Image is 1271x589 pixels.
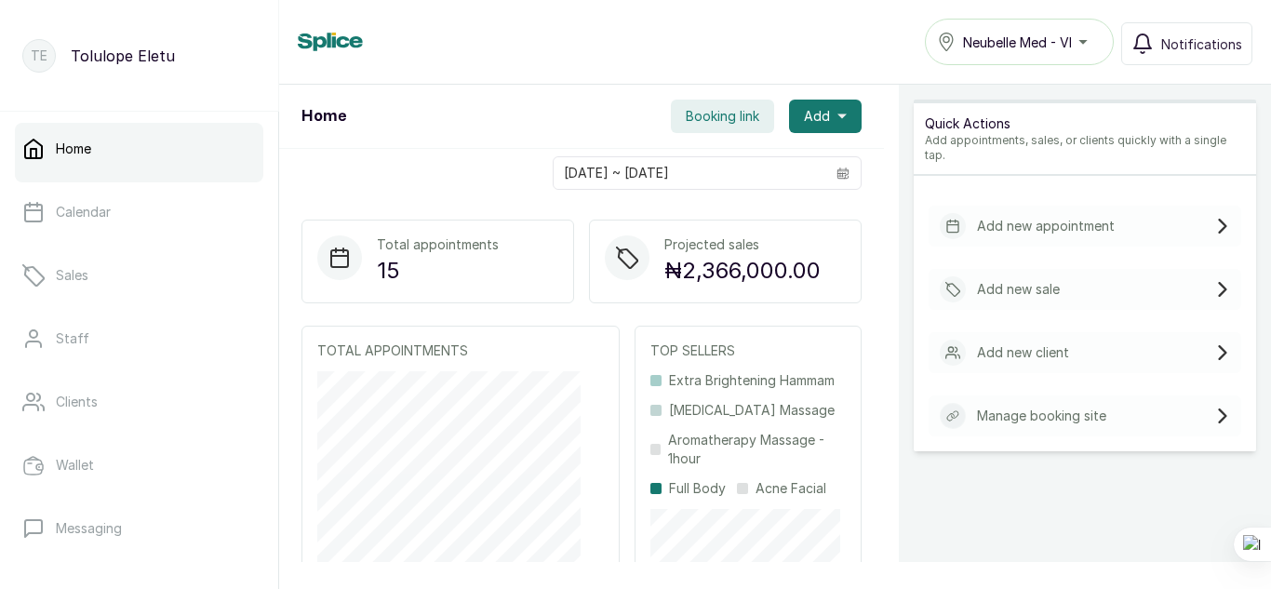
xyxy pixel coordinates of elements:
svg: calendar [836,167,850,180]
p: Add new sale [977,280,1060,299]
p: Staff [56,329,89,348]
p: Calendar [56,203,111,221]
p: Sales [56,266,88,285]
p: Tolulope Eletu [71,45,175,67]
span: Neubelle Med - VI [963,33,1072,52]
p: TOP SELLERS [650,341,846,360]
p: TE [31,47,47,65]
a: Calendar [15,186,263,238]
a: Home [15,123,263,175]
span: Notifications [1161,34,1242,54]
p: 15 [377,254,499,288]
p: Total appointments [377,235,499,254]
p: Manage booking site [977,407,1106,425]
button: Booking link [671,100,774,133]
p: Add new appointment [977,217,1115,235]
a: Staff [15,313,263,365]
p: Acne Facial [756,479,826,498]
p: Full Body [669,479,726,498]
span: Booking link [686,107,759,126]
span: Add [804,107,830,126]
p: TOTAL APPOINTMENTS [317,341,604,360]
p: Home [56,140,91,158]
p: [MEDICAL_DATA] Massage [669,401,835,420]
p: Messaging [56,519,122,538]
button: Add [789,100,862,133]
p: Wallet [56,456,94,475]
button: Notifications [1121,22,1252,65]
a: Sales [15,249,263,301]
p: Projected sales [664,235,821,254]
p: Add appointments, sales, or clients quickly with a single tap. [925,133,1245,163]
input: Select date [554,157,825,189]
a: Wallet [15,439,263,491]
p: Add new client [977,343,1069,362]
h1: Home [301,105,346,127]
p: Quick Actions [925,114,1245,133]
p: Aromatherapy Massage - 1hour [668,431,846,468]
p: Extra Brightening Hammam [669,371,835,390]
p: Clients [56,393,98,411]
button: Neubelle Med - VI [925,19,1114,65]
a: Messaging [15,502,263,555]
a: Clients [15,376,263,428]
p: ₦2,366,000.00 [664,254,821,288]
